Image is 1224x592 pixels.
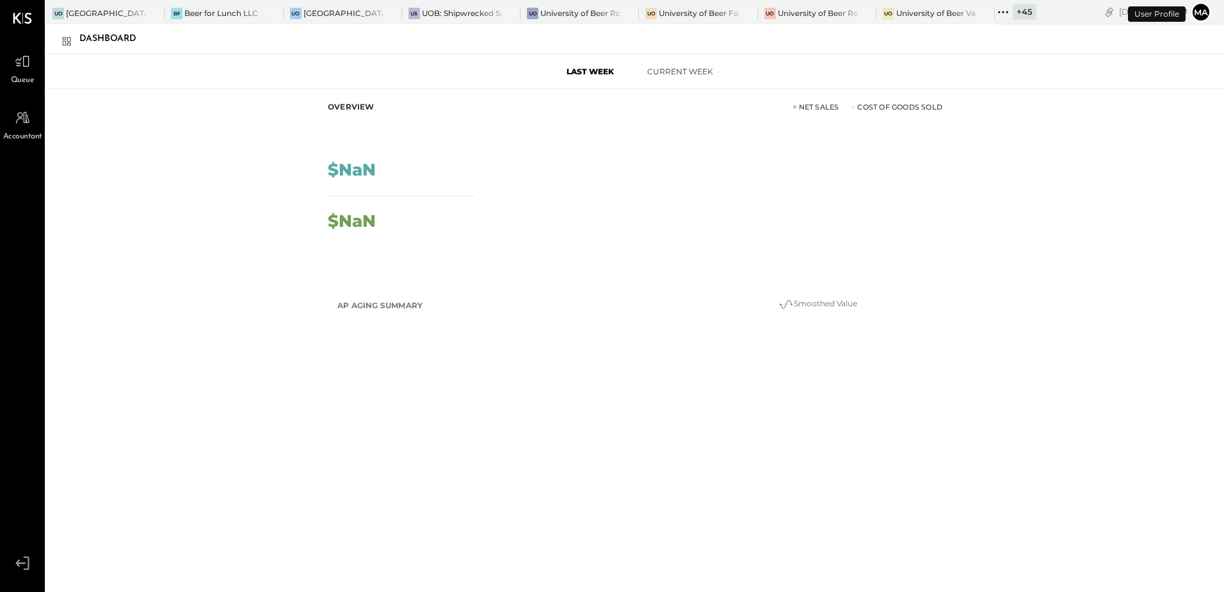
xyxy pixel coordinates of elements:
[52,8,64,19] div: Uo
[883,8,894,19] div: Uo
[527,8,538,19] div: Uo
[659,8,738,19] div: University of Beer Folsom
[328,161,376,178] div: $NaN
[764,8,776,19] div: Uo
[303,8,383,19] div: [GEOGRAPHIC_DATA]
[290,8,302,19] div: Uo
[408,8,420,19] div: US
[66,8,145,19] div: [GEOGRAPHIC_DATA][US_STATE]
[337,294,423,317] h2: AP Aging Summary
[328,213,376,229] div: $NaN
[545,61,635,82] button: Last Week
[171,8,182,19] div: Bf
[689,297,946,312] div: Smoothed Value
[422,8,501,19] div: UOB: Shipwrecked Sacramento
[540,8,620,19] div: University of Beer Rocklin
[1,49,44,86] a: Queue
[793,102,839,112] div: Net Sales
[896,8,976,19] div: University of Beer Vacaville
[635,61,725,82] button: Current Week
[328,102,374,112] div: Overview
[1128,6,1186,22] div: User Profile
[851,102,942,112] div: Cost of Goods Sold
[1,106,44,143] a: Accountant
[1119,6,1188,18] div: [DATE]
[184,8,258,19] div: Beer for Lunch LLC
[778,8,857,19] div: University of Beer Roseville
[11,75,35,86] span: Queue
[3,131,42,143] span: Accountant
[79,29,149,49] div: Dashboard
[1191,2,1211,22] button: ma
[1013,4,1036,20] div: + 45
[645,8,657,19] div: Uo
[1103,5,1116,19] div: copy link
